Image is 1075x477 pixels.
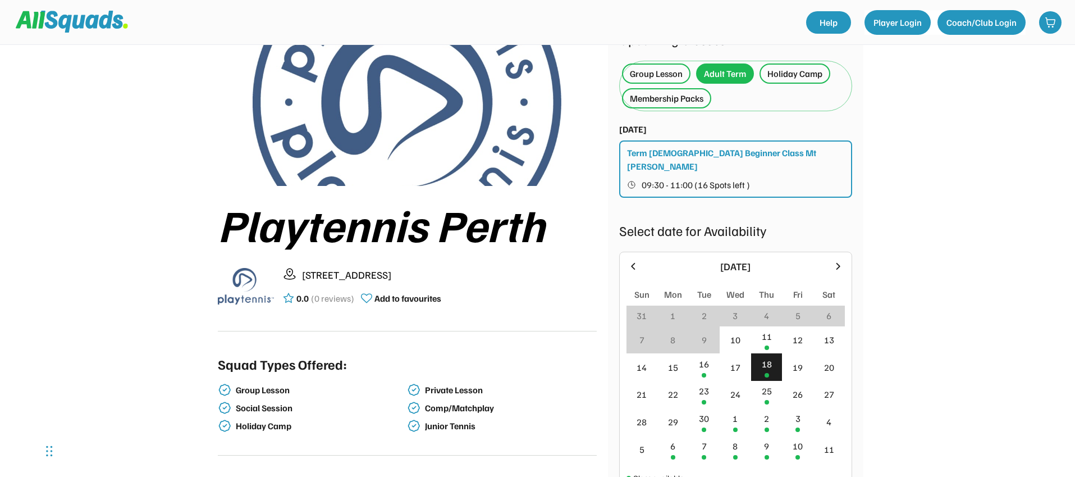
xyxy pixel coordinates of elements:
button: 09:30 - 11:00 (16 Spots left ) [627,178,845,192]
button: Coach/Club Login [937,10,1026,35]
div: Squad Types Offered: [218,354,347,374]
div: 9 [764,439,769,453]
div: 29 [668,415,678,429]
div: 2 [702,309,707,322]
img: check-verified-01.svg [407,383,420,397]
div: Term [DEMOGRAPHIC_DATA] Beginner Class Mt [PERSON_NAME] [627,146,845,173]
img: check-verified-01.svg [218,383,231,397]
div: 14 [637,361,647,374]
div: [DATE] [619,122,647,136]
div: 3 [795,412,800,425]
div: 23 [699,384,709,398]
div: 13 [824,333,834,347]
img: Squad%20Logo.svg [16,11,128,32]
div: 6 [670,439,675,453]
div: 5 [795,309,800,322]
a: Help [806,11,851,34]
div: 22 [668,388,678,401]
div: 30 [699,412,709,425]
img: shopping-cart-01%20%281%29.svg [1045,17,1056,28]
div: 10 [730,333,740,347]
div: Comp/Matchplay [425,403,594,414]
div: 25 [762,384,772,398]
div: 1 [733,412,738,425]
div: Membership Packs [630,92,703,105]
img: playtennis%20blue%20logo%201.png [218,258,274,314]
div: 20 [824,361,834,374]
div: Group Lesson [236,385,405,396]
div: Group Lesson [630,67,683,80]
div: 24 [730,388,740,401]
div: Holiday Camp [767,67,822,80]
div: 5 [639,443,644,456]
div: Sat [822,288,835,301]
div: 11 [762,330,772,343]
div: 7 [639,333,644,347]
div: Wed [726,288,744,301]
div: 31 [637,309,647,322]
span: 09:30 - 11:00 (16 Spots left ) [642,180,750,189]
div: 11 [824,443,834,456]
div: 1 [670,309,675,322]
div: 19 [793,361,803,374]
div: 4 [764,309,769,322]
div: 9 [702,333,707,347]
button: Player Login [864,10,931,35]
div: 21 [637,388,647,401]
div: 28 [637,415,647,429]
img: playtennis%20blue%20logo%204.jpg [253,18,561,186]
img: check-verified-01.svg [218,401,231,415]
div: 8 [670,333,675,347]
div: Thu [759,288,774,301]
div: Playtennis Perth [218,199,597,249]
div: 3 [733,309,738,322]
img: check-verified-01.svg [407,419,420,433]
div: Sun [634,288,649,301]
div: 15 [668,361,678,374]
div: Private Lesson [425,385,594,396]
div: Holiday Camp [236,421,405,431]
div: Select date for Availability [619,220,852,240]
div: 8 [733,439,738,453]
div: 6 [826,309,831,322]
div: Add to favourites [374,292,441,305]
div: (0 reviews) [311,292,354,305]
div: 0.0 [296,292,309,305]
div: [STREET_ADDRESS] [302,267,597,283]
div: 16 [699,357,709,371]
div: 12 [793,333,803,347]
div: Junior Tennis [425,421,594,431]
div: Tue [697,288,711,301]
div: Adult Term [704,67,746,80]
img: check-verified-01.svg [218,419,231,433]
div: 2 [764,412,769,425]
div: 4 [826,415,831,429]
div: [DATE] [646,259,826,274]
div: 7 [702,439,707,453]
img: check-verified-01.svg [407,401,420,415]
div: Fri [793,288,803,301]
div: 18 [762,357,772,371]
div: 27 [824,388,834,401]
div: 10 [793,439,803,453]
div: 26 [793,388,803,401]
div: 17 [730,361,740,374]
div: Social Session [236,403,405,414]
div: Mon [664,288,682,301]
